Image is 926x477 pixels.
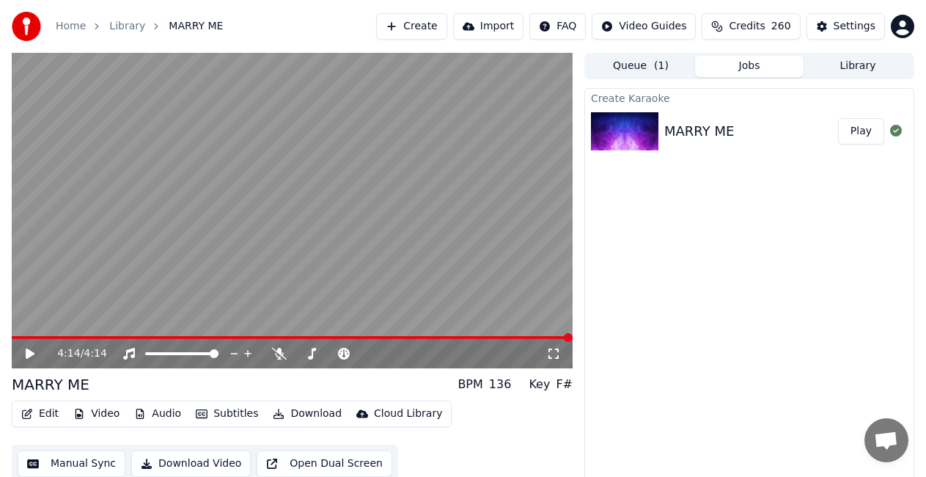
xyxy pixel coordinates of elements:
div: Create Karaoke [585,89,914,106]
div: F# [556,376,573,393]
span: MARRY ME [169,19,223,34]
button: Library [804,56,912,77]
button: Credits260 [702,13,800,40]
button: Edit [15,404,65,424]
button: Video [67,404,125,424]
button: Open Dual Screen [257,451,392,477]
span: ( 1 ) [654,59,669,73]
nav: breadcrumb [56,19,223,34]
div: Key [529,376,550,393]
button: Settings [806,13,885,40]
button: Audio [128,404,187,424]
button: Play [838,118,884,145]
button: Download [267,404,348,424]
button: Video Guides [592,13,696,40]
div: Settings [834,19,875,34]
div: MARRY ME [664,121,734,142]
div: BPM [458,376,482,393]
a: Library [109,19,145,34]
button: Queue [587,56,695,77]
a: Open chat [864,418,908,462]
a: Home [56,19,86,34]
div: Cloud Library [374,407,442,421]
span: 4:14 [57,346,80,361]
div: 136 [489,376,512,393]
button: Create [376,13,447,40]
button: Jobs [695,56,804,77]
span: 4:14 [84,346,106,361]
button: Import [453,13,523,40]
button: Subtitles [190,404,264,424]
span: Credits [729,19,765,34]
div: MARRY ME [12,374,89,395]
span: 260 [771,19,791,34]
img: youka [12,12,41,41]
button: Manual Sync [18,451,125,477]
button: FAQ [529,13,586,40]
button: Download Video [131,451,251,477]
div: / [57,346,92,361]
